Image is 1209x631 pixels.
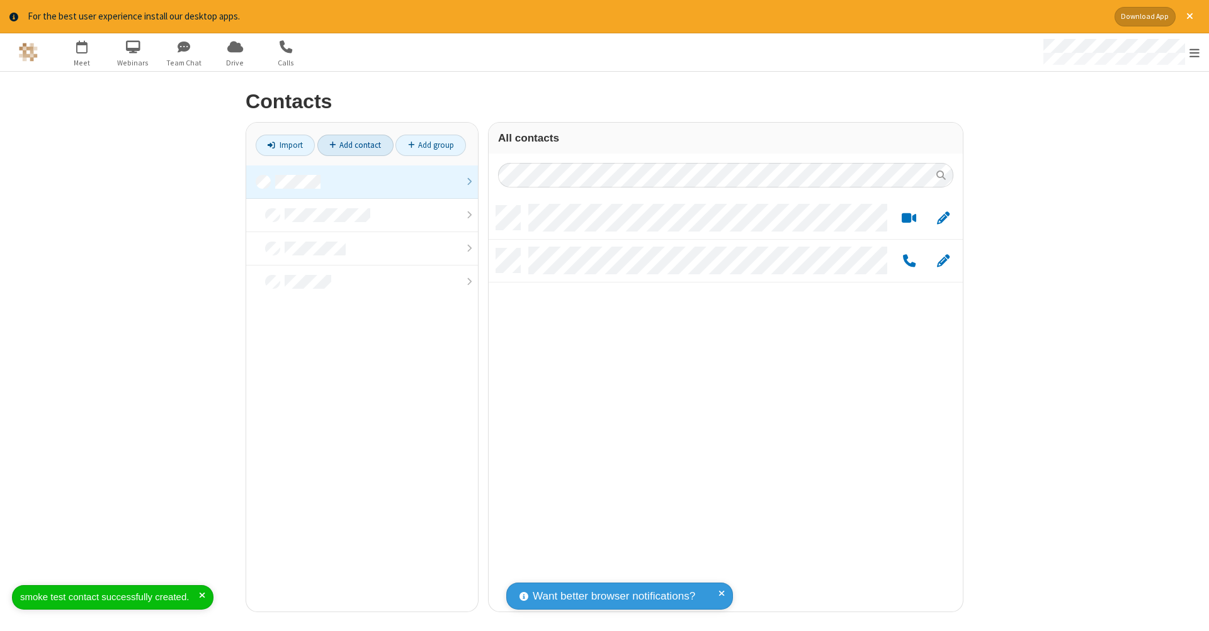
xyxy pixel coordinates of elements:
[395,135,466,156] a: Add group
[161,57,208,69] span: Team Chat
[19,43,38,62] img: QA Selenium DO NOT DELETE OR CHANGE
[931,253,955,269] button: Edit
[498,132,953,144] h3: All contacts
[489,197,963,613] div: grid
[931,210,955,226] button: Edit
[20,590,199,605] div: smoke test contact successfully created.
[1180,7,1200,26] button: Close alert
[317,135,394,156] a: Add contact
[246,91,963,113] h2: Contacts
[897,253,921,269] button: Call by phone
[110,57,157,69] span: Webinars
[59,57,106,69] span: Meet
[4,33,52,71] button: Logo
[256,135,315,156] a: Import
[28,9,1105,24] div: For the best user experience install our desktop apps.
[212,57,259,69] span: Drive
[533,588,695,605] span: Want better browser notifications?
[1031,33,1209,71] div: Open menu
[897,210,921,226] button: Start a video meeting
[1115,7,1176,26] button: Download App
[263,57,310,69] span: Calls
